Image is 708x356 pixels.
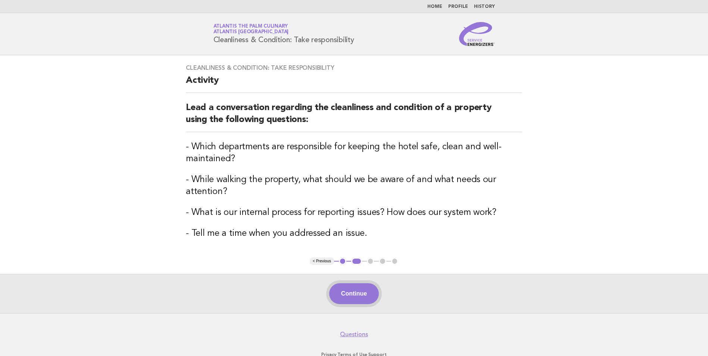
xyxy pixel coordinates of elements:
[186,174,522,198] h3: - While walking the property, what should we be aware of and what needs our attention?
[186,102,522,132] h2: Lead a conversation regarding the cleanliness and condition of a property using the following que...
[329,283,379,304] button: Continue
[310,257,334,265] button: < Previous
[213,30,289,35] span: Atlantis [GEOGRAPHIC_DATA]
[340,331,368,338] a: Questions
[186,75,522,93] h2: Activity
[427,4,442,9] a: Home
[448,4,468,9] a: Profile
[351,257,362,265] button: 2
[213,24,354,44] h1: Cleanliness & Condition: Take responsibility
[459,22,495,46] img: Service Energizers
[186,141,522,165] h3: - Which departments are responsible for keeping the hotel safe, clean and well-maintained?
[186,207,522,219] h3: - What is our internal process for reporting issues? How does our system work?
[186,64,522,72] h3: Cleanliness & Condition: Take responsibility
[213,24,289,34] a: Atlantis The Palm CulinaryAtlantis [GEOGRAPHIC_DATA]
[186,228,522,240] h3: - Tell me a time when you addressed an issue.
[339,257,346,265] button: 1
[474,4,495,9] a: History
